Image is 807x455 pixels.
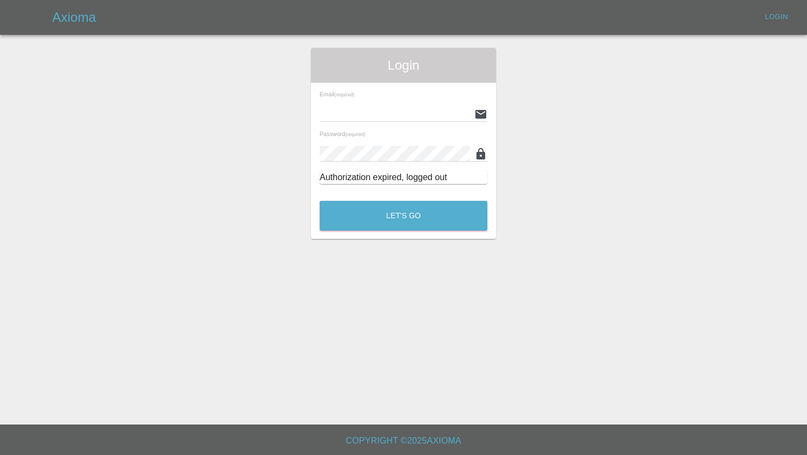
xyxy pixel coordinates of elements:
a: Login [759,9,794,26]
small: (required) [345,132,365,137]
span: Password [320,131,365,137]
span: Login [320,57,487,74]
span: Email [320,91,354,97]
h5: Axioma [52,9,96,26]
button: Let's Go [320,201,487,231]
h6: Copyright © 2025 Axioma [9,433,798,448]
small: (required) [334,93,354,97]
div: Authorization expired, logged out [320,171,487,184]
